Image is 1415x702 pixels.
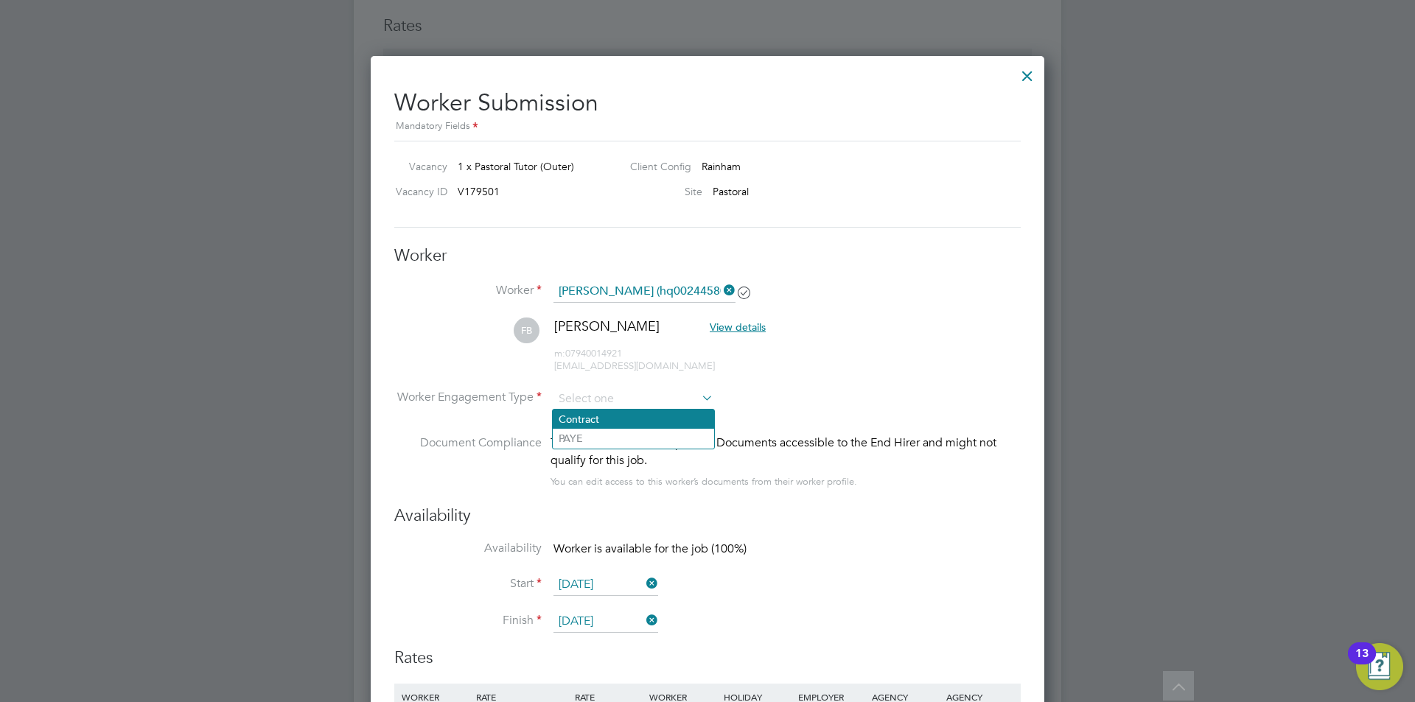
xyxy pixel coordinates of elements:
[388,185,447,198] label: Vacancy ID
[1355,653,1369,673] div: 13
[394,647,1021,669] h3: Rates
[458,185,500,198] span: V179501
[554,317,660,334] span: [PERSON_NAME]
[553,410,714,429] li: Contract
[710,320,766,334] span: View details
[551,434,1021,469] div: This worker has no Compliance Documents accessible to the End Hirer and might not qualify for thi...
[394,390,542,405] label: Worker Engagement Type
[618,160,691,173] label: Client Config
[553,541,747,556] span: Worker is available for the job (100%)
[394,283,542,298] label: Worker
[394,119,1021,135] div: Mandatory Fields
[394,505,1021,527] h3: Availability
[394,541,542,556] label: Availability
[702,160,741,173] span: Rainham
[394,245,1021,267] h3: Worker
[1356,643,1403,690] button: Open Resource Center, 13 new notifications
[554,347,565,359] span: m:
[514,317,539,343] span: FB
[554,359,715,372] span: [EMAIL_ADDRESS][DOMAIN_NAME]
[553,574,658,596] input: Select one
[394,576,542,592] label: Start
[554,347,622,359] span: 07940014921
[553,281,736,303] input: Search for...
[553,611,658,633] input: Select one
[458,160,574,173] span: 1 x Pastoral Tutor (Outer)
[553,429,714,448] li: PAYE
[618,185,702,198] label: Site
[551,473,857,491] div: You can edit access to this worker’s documents from their worker profile.
[394,434,542,488] label: Document Compliance
[394,77,1021,135] h2: Worker Submission
[553,388,713,410] input: Select one
[388,160,447,173] label: Vacancy
[394,613,542,628] label: Finish
[713,185,749,198] span: Pastoral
